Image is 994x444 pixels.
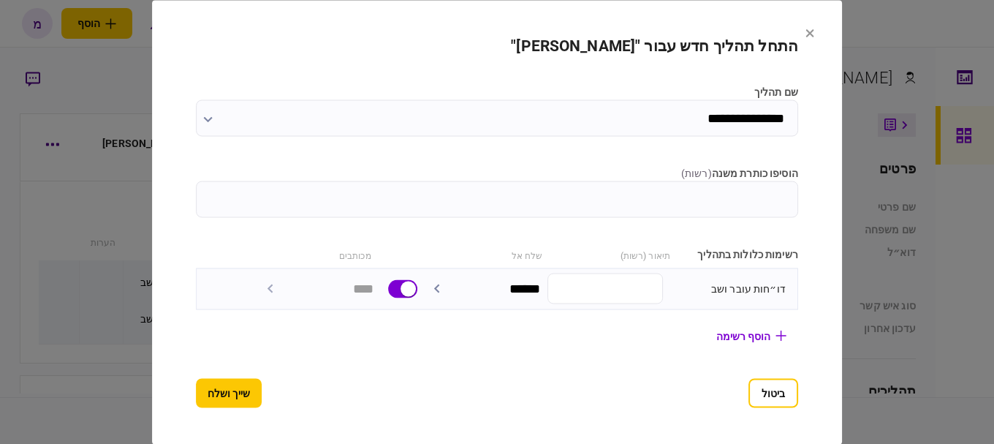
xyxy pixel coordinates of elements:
h2: התחל תהליך חדש עבור "[PERSON_NAME]" [196,37,798,55]
label: הוסיפו כותרת משנה [196,165,798,181]
div: שלח אל [422,247,543,262]
button: שייך ושלח [196,378,262,407]
div: דו״חות עובר ושב [670,281,786,296]
button: הוסף רשימה [705,323,798,349]
div: רשימות כלולות בתהליך [678,247,798,262]
label: שם תהליך [196,84,798,99]
span: ( רשות ) [681,167,712,178]
div: תיאור (רשות) [550,247,670,262]
div: מכותבים [251,247,371,262]
input: הוסיפו כותרת משנה [196,181,798,217]
button: ביטול [748,378,798,407]
input: שם תהליך [196,99,798,136]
